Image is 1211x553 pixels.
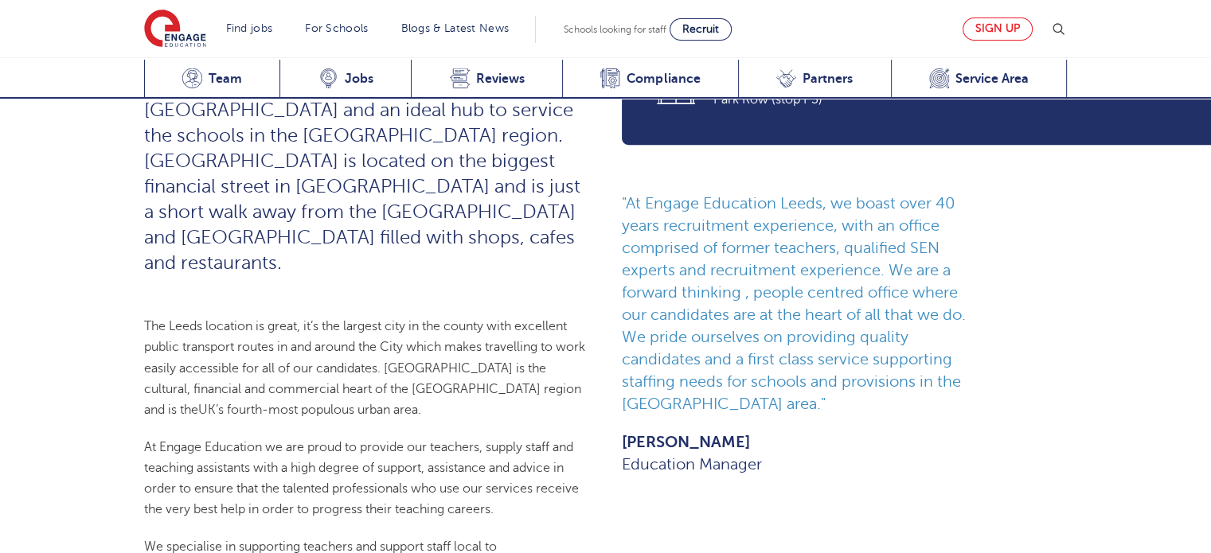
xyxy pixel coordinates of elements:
p: At Engage Education Leeds, we boast over 40 years recruitment experience, with an office comprise... [622,193,972,415]
a: Service Area [891,60,1068,99]
span: At Engage Education we are proud to provide our teachers, supply staff and teaching assistants wi... [144,440,579,517]
a: Blogs & Latest News [401,22,510,34]
a: Reviews [411,60,562,99]
span: Reviews [476,71,525,87]
a: Partners [738,60,891,99]
span: Schools looking for staff [564,24,666,35]
a: For Schools [305,22,368,34]
a: Team [144,60,280,99]
a: Recruit [670,18,732,41]
a: Compliance [562,60,738,99]
span: Education Manager [622,454,972,476]
span: The Leeds location is great, it’s the largest city in the county with excellent public transport ... [144,319,585,417]
span: Service Area [955,71,1029,87]
span: [PERSON_NAME] [622,431,972,454]
a: Sign up [963,18,1033,41]
span: Jobs [345,71,373,87]
span: Park Row (stop P3) [713,89,1045,110]
span: Team [209,71,242,87]
a: Find jobs [226,22,273,34]
span: Compliance [627,71,700,87]
a: Jobs [279,60,411,99]
span: UK’s fourth-most populous urban area. [198,403,421,417]
img: Engage Education [144,10,206,49]
span: Partners [803,71,853,87]
span: Recruit [682,23,719,35]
